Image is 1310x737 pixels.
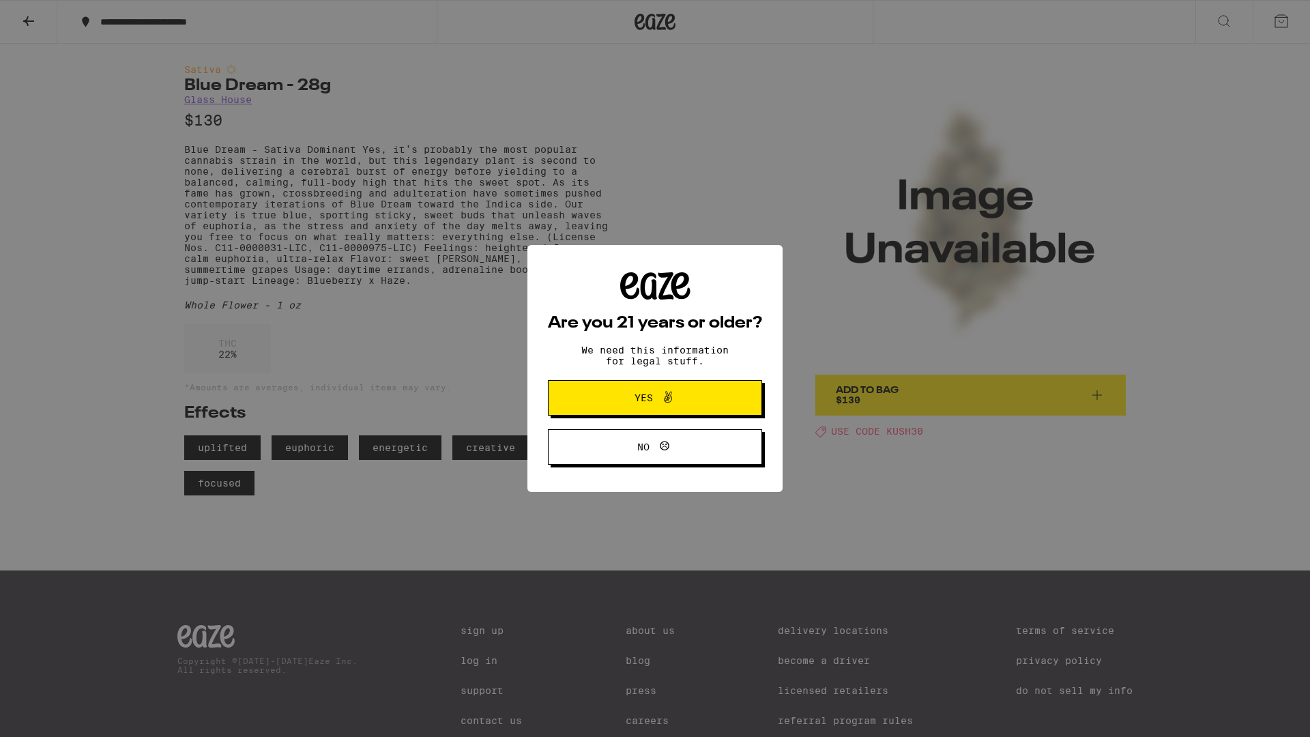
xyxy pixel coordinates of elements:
[548,315,762,332] h2: Are you 21 years or older?
[548,380,762,416] button: Yes
[1225,696,1296,730] iframe: Opens a widget where you can find more information
[637,442,650,452] span: No
[635,393,653,403] span: Yes
[548,429,762,465] button: No
[570,345,740,366] p: We need this information for legal stuff.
